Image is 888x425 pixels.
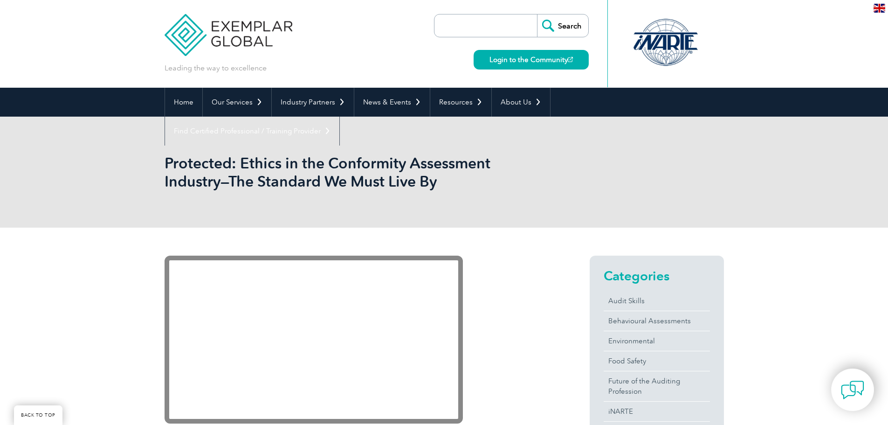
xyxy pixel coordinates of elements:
[874,4,885,13] img: en
[604,291,710,311] a: Audit Skills
[604,371,710,401] a: Future of the Auditing Profession
[604,351,710,371] a: Food Safety
[604,331,710,351] a: Environmental
[604,402,710,421] a: iNARTE
[203,88,271,117] a: Our Services
[165,256,463,424] iframe: YouTube video player
[604,268,710,283] h2: Categories
[492,88,550,117] a: About Us
[604,311,710,331] a: Behavioural Assessments
[568,57,573,62] img: open_square.png
[165,117,339,146] a: Find Certified Professional / Training Provider
[14,405,62,425] a: BACK TO TOP
[354,88,430,117] a: News & Events
[841,378,864,402] img: contact-chat.png
[430,88,491,117] a: Resources
[272,88,354,117] a: Industry Partners
[165,154,523,190] h1: Protected: Ethics in the Conformity Assessment Industry—The Standard We Must Live By
[537,14,588,37] input: Search
[474,50,589,70] a: Login to the Community
[165,63,267,73] p: Leading the way to excellence
[165,88,202,117] a: Home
